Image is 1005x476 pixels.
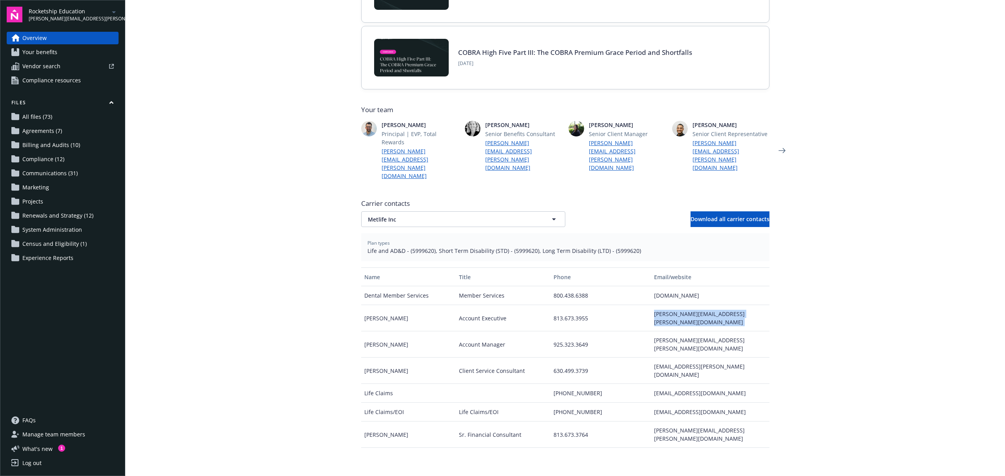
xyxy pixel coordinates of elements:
div: [PERSON_NAME][EMAIL_ADDRESS][PERSON_NAME][DOMAIN_NAME] [651,305,769,331]
span: Compliance resources [22,74,81,87]
span: Principal | EVP, Total Rewards [382,130,459,146]
span: Rocketship Education [29,7,109,15]
span: [DATE] [458,60,692,67]
div: [EMAIL_ADDRESS][DOMAIN_NAME] [651,403,769,421]
span: Overview [22,32,47,44]
span: Senior Client Representative [693,130,769,138]
span: Your benefits [22,46,57,58]
a: Next [776,144,788,157]
div: Life Claims/EOI [361,403,456,421]
div: [EMAIL_ADDRESS][DOMAIN_NAME] [651,384,769,403]
div: Email/website [654,273,766,281]
div: [EMAIL_ADDRESS][PERSON_NAME][DOMAIN_NAME] [651,358,769,384]
a: Census and Eligibility (1) [7,238,119,250]
img: navigator-logo.svg [7,7,22,22]
button: Phone [550,267,651,286]
span: Your team [361,105,769,114]
div: 630.499.3739 [550,358,651,384]
span: What ' s new [22,445,53,453]
span: Agreements (7) [22,125,62,137]
span: [PERSON_NAME] [693,121,769,129]
span: Marketing [22,181,49,194]
div: [PERSON_NAME] [361,421,456,448]
span: FAQs [22,414,36,427]
button: Rocketship Education[PERSON_NAME][EMAIL_ADDRESS][PERSON_NAME][DOMAIN_NAME]arrowDropDown [29,7,119,22]
span: Carrier contacts [361,199,769,208]
div: [PHONE_NUMBER] [550,403,651,421]
span: Download all carrier contacts [691,215,769,223]
span: [PERSON_NAME] [485,121,562,129]
span: Renewals and Strategy (12) [22,209,93,222]
img: photo [568,121,584,136]
span: Billing and Audits (10) [22,139,80,151]
span: Experience Reports [22,252,73,264]
span: Vendor search [22,60,60,73]
span: [PERSON_NAME] [382,121,459,129]
img: photo [361,121,377,136]
span: Communications (31) [22,167,78,180]
div: Account Manager [456,331,550,358]
a: Renewals and Strategy (12) [7,209,119,222]
span: Projects [22,195,43,208]
span: [PERSON_NAME][EMAIL_ADDRESS][PERSON_NAME][DOMAIN_NAME] [29,15,109,22]
span: Senior Client Manager [589,130,666,138]
a: [PERSON_NAME][EMAIL_ADDRESS][PERSON_NAME][DOMAIN_NAME] [382,147,459,180]
button: Files [7,99,119,109]
a: [PERSON_NAME][EMAIL_ADDRESS][PERSON_NAME][DOMAIN_NAME] [485,139,562,172]
span: Plan types [367,240,763,247]
div: Life Claims/EOI [456,403,550,421]
button: Metlife Inc [361,211,565,227]
div: [PERSON_NAME] [361,305,456,331]
div: Name [364,273,453,281]
a: Agreements (7) [7,125,119,137]
a: Compliance (12) [7,153,119,165]
div: [PERSON_NAME][EMAIL_ADDRESS][PERSON_NAME][DOMAIN_NAME] [651,421,769,448]
button: Download all carrier contacts [691,211,769,227]
div: [DOMAIN_NAME] [651,286,769,305]
span: System Administration [22,223,82,236]
a: All files (73) [7,111,119,123]
span: Metlife Inc [368,215,531,223]
span: Compliance (12) [22,153,64,165]
a: Vendor search [7,60,119,73]
div: [PERSON_NAME][EMAIL_ADDRESS][PERSON_NAME][DOMAIN_NAME] [651,331,769,358]
div: [PHONE_NUMBER] [550,384,651,403]
span: Life and AD&D - (5999620), Short Term Disability (STD) - (5999620), Long Term Disability (LTD) - ... [367,247,763,255]
a: Compliance resources [7,74,119,87]
div: Title [459,273,547,281]
span: Census and Eligibility (1) [22,238,87,250]
button: Name [361,267,456,286]
span: [PERSON_NAME] [589,121,666,129]
a: Overview [7,32,119,44]
div: Dental Member Services [361,286,456,305]
a: [PERSON_NAME][EMAIL_ADDRESS][PERSON_NAME][DOMAIN_NAME] [693,139,769,172]
div: Member Services [456,286,550,305]
a: Your benefits [7,46,119,58]
div: 1 [58,445,65,452]
a: Marketing [7,181,119,194]
a: Billing and Audits (10) [7,139,119,151]
div: Client Service Consultant [456,358,550,384]
div: Log out [22,457,42,469]
div: 800.438.6388 [550,286,651,305]
a: COBRA High Five Part III: The COBRA Premium Grace Period and Shortfalls [458,48,692,57]
div: Account Executive [456,305,550,331]
div: 925.323.3649 [550,331,651,358]
a: Communications (31) [7,167,119,180]
div: Sr. Financial Consultant [456,421,550,448]
a: FAQs [7,414,119,427]
a: Projects [7,195,119,208]
button: What's new1 [7,445,65,453]
div: [PERSON_NAME] [361,331,456,358]
a: arrowDropDown [109,7,119,16]
span: Senior Benefits Consultant [485,130,562,138]
button: Title [456,267,550,286]
a: System Administration [7,223,119,236]
img: photo [465,121,481,136]
div: Life Claims [361,384,456,403]
span: All files (73) [22,111,52,123]
a: [PERSON_NAME][EMAIL_ADDRESS][PERSON_NAME][DOMAIN_NAME] [589,139,666,172]
img: BLOG-Card Image - Compliance - COBRA High Five Pt 3 - 09-03-25.jpg [374,39,449,76]
div: 813.673.3955 [550,305,651,331]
